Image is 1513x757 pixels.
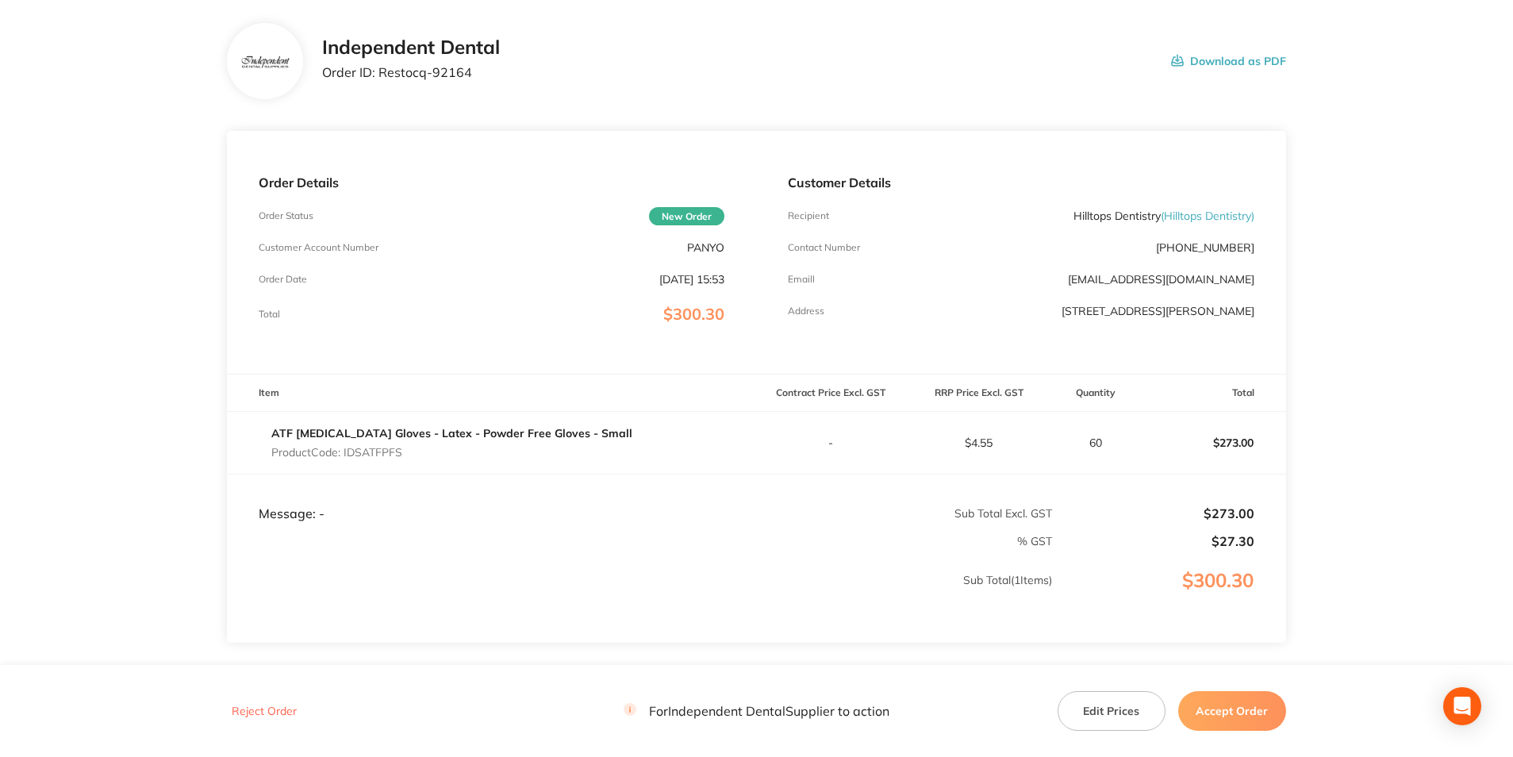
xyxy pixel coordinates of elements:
[757,507,1052,520] p: Sub Total Excl. GST
[1171,37,1286,86] button: Download as PDF
[271,446,632,459] p: Product Code: IDSATFPFS
[649,207,724,225] span: New Order
[1058,691,1165,731] button: Edit Prices
[239,54,290,70] img: bzV5Y2k1dA
[1138,375,1286,412] th: Total
[228,574,1052,618] p: Sub Total ( 1 Items)
[1178,691,1286,731] button: Accept Order
[659,273,724,286] p: [DATE] 15:53
[1054,534,1254,548] p: $27.30
[322,65,500,79] p: Order ID: Restocq- 92164
[1443,687,1481,725] div: Open Intercom Messenger
[788,305,824,317] p: Address
[259,309,280,320] p: Total
[228,535,1052,548] p: % GST
[1139,424,1285,462] p: $273.00
[663,304,724,324] span: $300.30
[259,175,724,190] p: Order Details
[1161,209,1254,223] span: ( Hilltops Dentistry )
[259,210,313,221] p: Order Status
[788,210,829,221] p: Recipient
[1156,241,1254,254] p: [PHONE_NUMBER]
[1054,436,1137,449] p: 60
[788,274,815,285] p: Emaill
[1073,209,1254,222] p: Hilltops Dentistry
[1053,375,1138,412] th: Quantity
[756,375,904,412] th: Contract Price Excl. GST
[687,241,724,254] p: PANYO
[259,242,378,253] p: Customer Account Number
[1054,506,1254,521] p: $273.00
[757,436,904,449] p: -
[788,175,1254,190] p: Customer Details
[227,375,756,412] th: Item
[322,37,500,59] h2: Independent Dental
[904,375,1053,412] th: RRP Price Excl. GST
[788,242,860,253] p: Contact Number
[1054,570,1285,624] p: $300.30
[624,704,889,719] p: For Independent Dental Supplier to action
[227,474,756,521] td: Message: -
[905,436,1052,449] p: $4.55
[1062,305,1254,317] p: [STREET_ADDRESS][PERSON_NAME]
[227,705,301,719] button: Reject Order
[271,426,632,440] a: ATF [MEDICAL_DATA] Gloves - Latex - Powder Free Gloves - Small
[259,274,307,285] p: Order Date
[1068,272,1254,286] a: [EMAIL_ADDRESS][DOMAIN_NAME]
